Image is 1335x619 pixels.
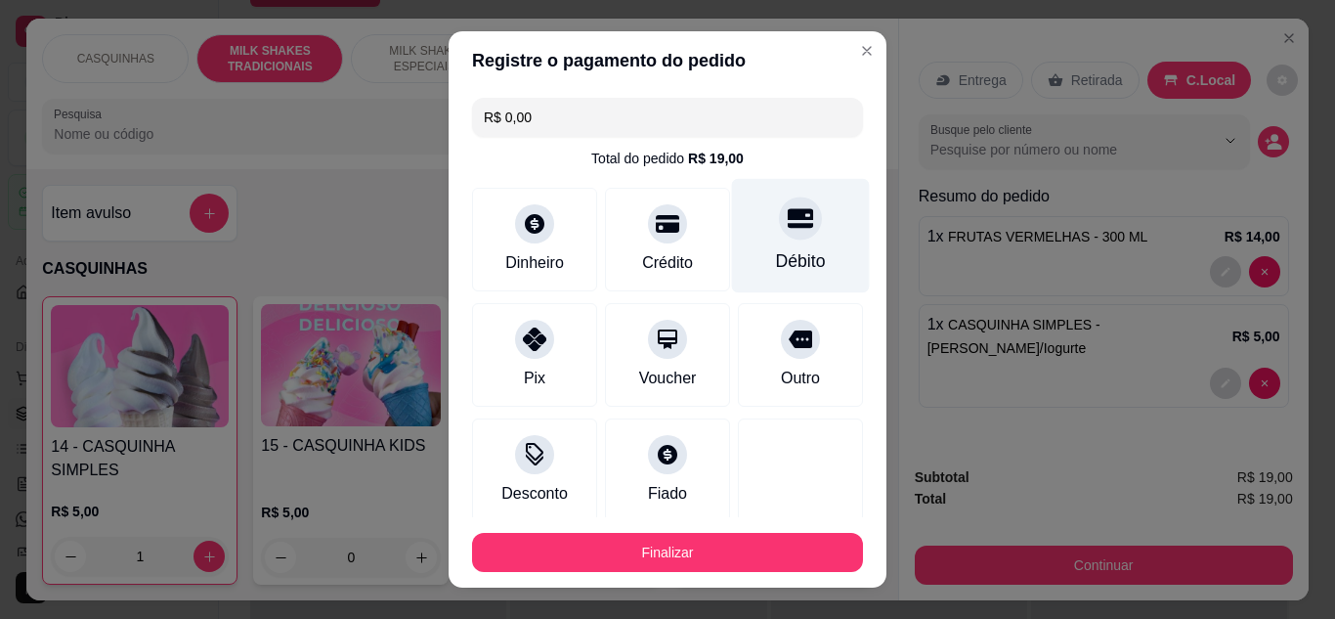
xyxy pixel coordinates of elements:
div: Fiado [648,482,687,506]
div: Desconto [501,482,568,506]
button: Close [851,35,883,66]
div: R$ 19,00 [688,149,744,168]
div: Outro [781,367,820,390]
button: Finalizar [472,533,863,572]
div: Dinheiro [505,251,564,275]
div: Crédito [642,251,693,275]
div: Débito [776,248,826,274]
div: Voucher [639,367,697,390]
div: Pix [524,367,545,390]
div: Total do pedido [591,149,744,168]
header: Registre o pagamento do pedido [449,31,886,90]
input: Ex.: hambúrguer de cordeiro [484,98,851,137]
